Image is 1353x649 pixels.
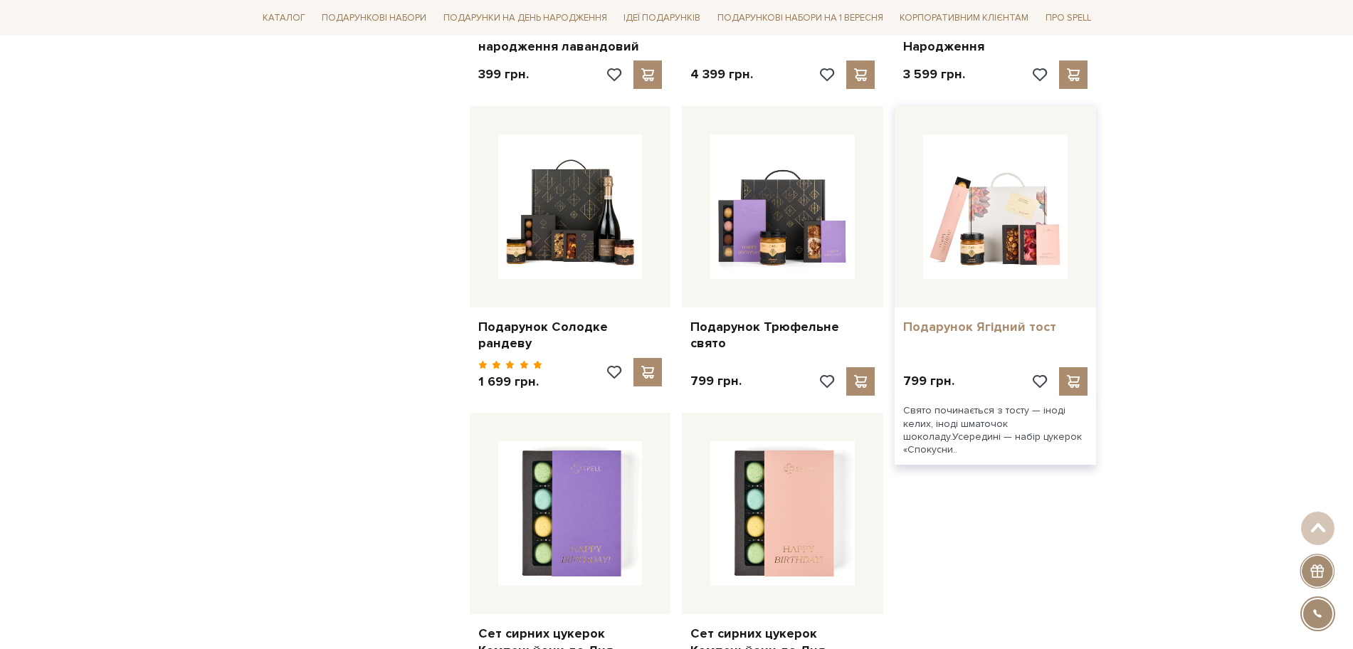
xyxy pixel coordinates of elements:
[894,6,1034,30] a: Корпоративним клієнтам
[478,319,663,352] a: Подарунок Солодке рандеву
[478,66,529,83] p: 399 грн.
[438,7,613,29] a: Подарунки на День народження
[690,66,753,83] p: 4 399 грн.
[618,7,706,29] a: Ідеї подарунків
[903,319,1088,335] a: Подарунок Ягідний тост
[1040,7,1097,29] a: Про Spell
[257,7,311,29] a: Каталог
[895,396,1096,465] div: Свято починається з тосту — іноді келих, іноді шматочок шоколаду.Усередині — набір цукерок «Споку...
[712,6,889,30] a: Подарункові набори на 1 Вересня
[690,373,742,389] p: 799 грн.
[903,373,954,389] p: 799 грн.
[316,7,432,29] a: Подарункові набори
[690,319,875,352] a: Подарунок Трюфельне свято
[478,374,543,390] p: 1 699 грн.
[903,66,965,83] p: 3 599 грн.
